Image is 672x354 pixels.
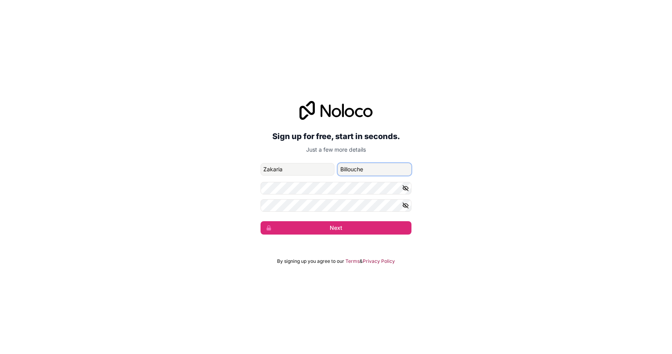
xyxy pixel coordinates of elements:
p: Just a few more details [261,146,411,154]
a: Privacy Policy [363,258,395,264]
input: family-name [338,163,411,176]
input: Confirm password [261,199,411,212]
button: Next [261,221,411,235]
input: given-name [261,163,334,176]
input: Password [261,182,411,194]
h2: Sign up for free, start in seconds. [261,129,411,143]
span: & [360,258,363,264]
span: By signing up you agree to our [277,258,344,264]
a: Terms [345,258,360,264]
